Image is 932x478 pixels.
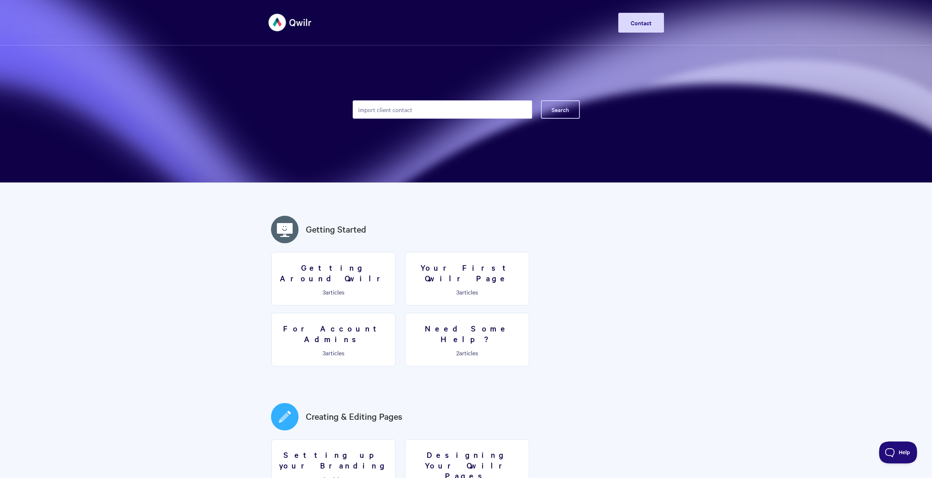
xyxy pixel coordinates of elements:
[552,105,569,114] span: Search
[268,9,312,36] img: Qwilr Help Center
[541,100,580,119] button: Search
[276,349,391,356] p: articles
[271,252,396,305] a: Getting Around Qwilr 3articles
[456,288,459,296] span: 3
[323,288,326,296] span: 3
[618,13,664,33] a: Contact
[410,289,524,295] p: articles
[405,313,529,366] a: Need Some Help? 2articles
[456,349,459,357] span: 2
[276,262,391,283] h3: Getting Around Qwilr
[353,100,532,119] input: Search the knowledge base
[879,441,917,463] iframe: Toggle Customer Support
[271,313,396,366] a: For Account Admins 3articles
[306,223,366,236] a: Getting Started
[276,449,391,470] h3: Setting up your Branding
[410,262,524,283] h3: Your First Qwilr Page
[323,349,326,357] span: 3
[276,323,391,344] h3: For Account Admins
[306,410,402,423] a: Creating & Editing Pages
[276,289,391,295] p: articles
[405,252,529,305] a: Your First Qwilr Page 3articles
[410,323,524,344] h3: Need Some Help?
[410,349,524,356] p: articles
